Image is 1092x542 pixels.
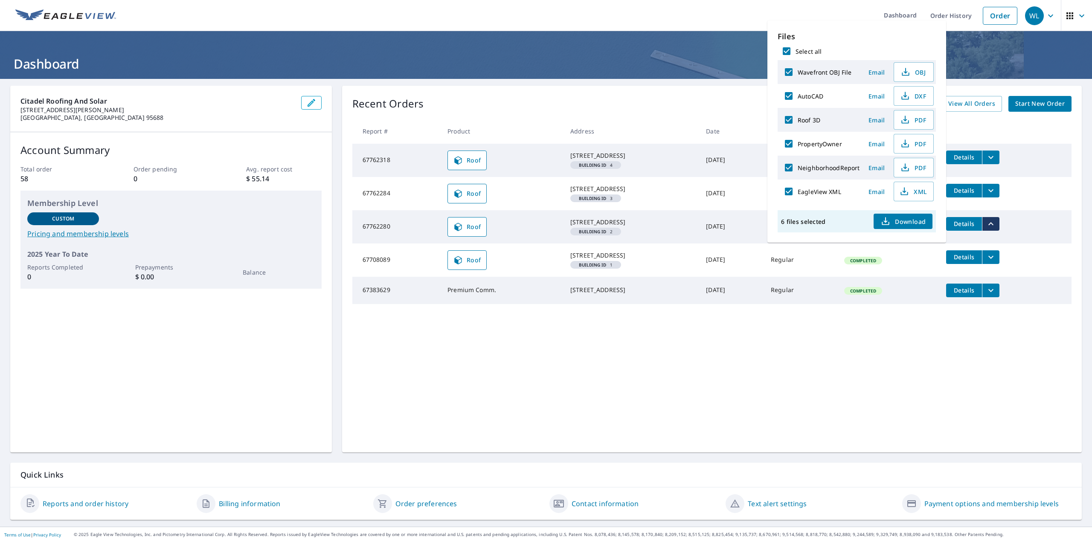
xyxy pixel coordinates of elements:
td: Regular [764,210,837,243]
span: Roof [453,155,481,165]
p: Balance [243,268,314,277]
td: [DATE] [699,210,764,243]
span: Details [951,253,977,261]
p: Avg. report cost [246,165,321,174]
a: Roof [447,184,487,203]
span: Email [866,68,887,76]
a: Start New Order [1008,96,1072,112]
p: Account Summary [20,142,322,158]
td: [DATE] [699,177,764,210]
label: AutoCAD [798,92,823,100]
span: PDF [899,115,926,125]
a: View All Orders [941,96,1002,112]
span: Email [866,116,887,124]
button: detailsBtn-67762284 [946,184,982,197]
p: $ 55.14 [246,174,321,184]
span: Roof [453,222,481,232]
h1: Dashboard [10,55,1082,72]
span: View All Orders [948,99,995,109]
a: Order [983,7,1017,25]
button: filesDropdownBtn-67762318 [982,151,999,164]
div: [STREET_ADDRESS] [570,151,692,160]
button: filesDropdownBtn-67383629 [982,284,999,297]
td: 67762318 [352,144,441,177]
button: OBJ [894,62,934,82]
p: 58 [20,174,96,184]
em: Building ID [579,229,607,234]
span: Details [951,286,977,294]
span: Completed [845,288,881,294]
span: Email [866,140,887,148]
span: Email [866,164,887,172]
button: PDF [894,110,934,130]
em: Building ID [579,196,607,200]
span: 2 [574,229,618,234]
p: 0 [134,174,209,184]
em: Building ID [579,263,607,267]
img: EV Logo [15,9,116,22]
td: Regular [764,243,837,277]
p: Total order [20,165,96,174]
span: Details [951,186,977,194]
button: filesDropdownBtn-67708089 [982,250,999,264]
p: 6 files selected [781,217,825,226]
th: Product [441,119,563,144]
button: Email [863,137,890,151]
p: Custom [52,215,74,223]
button: Email [863,66,890,79]
button: Email [863,161,890,174]
span: DXF [899,91,926,101]
button: PDF [894,134,934,154]
td: [DATE] [699,144,764,177]
td: 67762280 [352,210,441,243]
p: $ 0.00 [135,272,207,282]
button: Download [874,214,932,229]
span: Download [880,216,926,226]
button: Email [863,185,890,198]
span: PDF [899,139,926,149]
a: Order preferences [395,499,457,509]
button: Email [863,113,890,127]
th: Delivery [764,119,837,144]
div: WL [1025,6,1044,25]
a: Roof [447,250,487,270]
span: 3 [574,196,618,200]
span: Start New Order [1015,99,1065,109]
div: [STREET_ADDRESS] [570,286,692,294]
label: EagleView XML [798,188,841,196]
p: 2025 Year To Date [27,249,315,259]
div: [STREET_ADDRESS] [570,185,692,193]
td: [DATE] [699,243,764,277]
p: | [4,532,61,537]
td: Regular [764,177,837,210]
p: Recent Orders [352,96,424,112]
p: Reports Completed [27,263,99,272]
a: Payment options and membership levels [924,499,1059,509]
em: Building ID [579,163,607,167]
p: Files [778,31,936,42]
a: Text alert settings [748,499,807,509]
button: PDF [894,158,934,177]
p: Prepayments [135,263,207,272]
p: Order pending [134,165,209,174]
a: Terms of Use [4,532,31,538]
a: Contact information [572,499,639,509]
button: detailsBtn-67762280 [946,217,982,231]
label: Select all [796,47,822,55]
label: Wavefront OBJ File [798,68,851,76]
button: detailsBtn-67383629 [946,284,982,297]
p: Quick Links [20,470,1072,480]
p: Membership Level [27,197,315,209]
p: 0 [27,272,99,282]
th: Address [563,119,699,144]
td: Regular [764,277,837,304]
a: Roof [447,217,487,237]
th: Date [699,119,764,144]
a: Roof [447,151,487,170]
td: Regular [764,144,837,177]
p: [STREET_ADDRESS][PERSON_NAME] [20,106,294,114]
td: 67708089 [352,243,441,277]
button: DXF [894,86,934,106]
a: Reports and order history [43,499,128,509]
div: [STREET_ADDRESS] [570,251,692,260]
